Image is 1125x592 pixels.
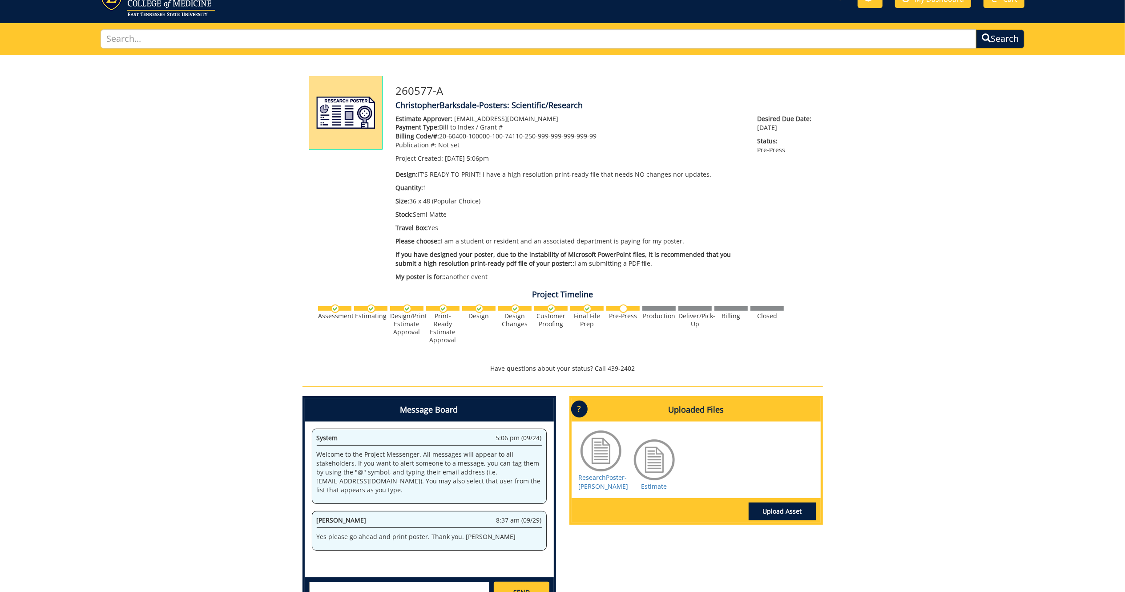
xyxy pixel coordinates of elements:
[396,237,744,246] p: I am a student or resident and an associated department is paying for my poster.
[396,170,744,179] p: IT'S READY TO PRINT! I have a high resolution print-ready file that needs NO changes nor updates.
[396,114,453,123] span: Estimate Approver:
[396,101,816,110] h4: ChristopherBarksdale-Posters: Scientific/Research
[396,123,744,132] p: Bill to Index / Grant #
[367,304,375,313] img: checkmark
[511,304,520,313] img: checkmark
[305,398,554,422] h4: Message Board
[317,450,542,495] p: Welcome to the Project Messenger. All messages will appear to all stakeholders. If you want to al...
[749,503,816,520] a: Upload Asset
[678,312,712,328] div: Deliver/Pick-Up
[750,312,784,320] div: Closed
[619,304,628,313] img: no
[396,250,731,268] span: If you have designed your poster, due to the instability of Microsoft PowerPoint files, it is rec...
[396,272,744,281] p: another event
[396,132,440,140] span: Billing Code/#:
[570,312,604,328] div: Final File Prep
[496,434,542,442] span: 5:06 pm (09/24)
[572,398,821,422] h4: Uploaded Files
[445,154,489,162] span: [DATE] 5:06pm
[396,250,744,268] p: I am submitting a PDF file.
[547,304,556,313] img: checkmark
[302,364,823,373] p: Have questions about your status? Call 439-2402
[396,183,744,192] p: 1
[317,516,367,524] span: [PERSON_NAME]
[317,532,542,541] p: Yes please go ahead and print poster. Thank you. [PERSON_NAME]
[396,197,410,205] span: Size:
[496,516,542,525] span: 8:37 am (09/29)
[396,183,423,192] span: Quantity:
[396,272,446,281] span: My poster is for::
[641,482,667,491] a: Estimate
[439,141,460,149] span: Not set
[396,123,440,131] span: Payment Type:
[396,197,744,206] p: 36 x 48 (Popular Choice)
[354,312,387,320] div: Estimating
[642,312,676,320] div: Production
[396,132,744,141] p: 20-60400-100000-100-74110-250-999-999-999-999-99
[309,76,383,150] img: Product featured image
[498,312,532,328] div: Design Changes
[396,170,418,178] span: Design:
[396,154,444,162] span: Project Created:
[757,114,816,123] span: Desired Due Date:
[331,304,339,313] img: checkmark
[101,29,977,49] input: Search...
[534,312,568,328] div: Customer Proofing
[757,114,816,132] p: [DATE]
[475,304,484,313] img: checkmark
[426,312,460,344] div: Print-Ready Estimate Approval
[396,141,437,149] span: Publication #:
[714,312,748,320] div: Billing
[757,137,816,154] p: Pre-Press
[403,304,411,313] img: checkmark
[396,114,744,123] p: [EMAIL_ADDRESS][DOMAIN_NAME]
[396,210,413,219] span: Stock:
[583,304,592,313] img: checkmark
[606,312,640,320] div: Pre-Press
[462,312,496,320] div: Design
[571,401,588,418] p: ?
[396,237,441,245] span: Please choose::
[390,312,423,336] div: Design/Print Estimate Approval
[579,473,629,491] a: ResearchPoster-[PERSON_NAME]
[757,137,816,146] span: Status:
[976,29,1024,49] button: Search
[317,434,338,442] span: System
[318,312,351,320] div: Assessment
[439,304,448,313] img: checkmark
[396,85,816,97] h3: 260577-A
[396,210,744,219] p: Semi Matte
[396,223,744,232] p: Yes
[396,223,428,232] span: Travel Box:
[302,290,823,299] h4: Project Timeline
